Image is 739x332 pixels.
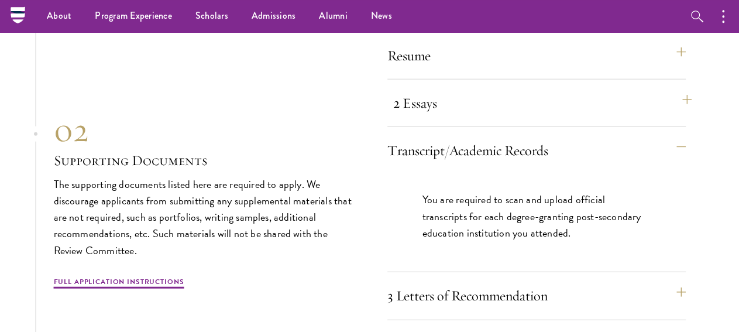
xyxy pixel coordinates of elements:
p: The supporting documents listed here are required to apply. We discourage applicants from submitt... [54,176,352,258]
h3: Supporting Documents [54,150,352,170]
button: Resume [387,41,686,69]
button: 3 Letters of Recommendation [387,281,686,309]
button: Transcript/Academic Records [387,136,686,164]
button: 2 Essays [393,88,692,117]
p: You are required to scan and upload official transcripts for each degree-granting post-secondary ... [422,191,651,240]
a: Full Application Instructions [54,276,184,290]
div: 02 [54,109,352,150]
